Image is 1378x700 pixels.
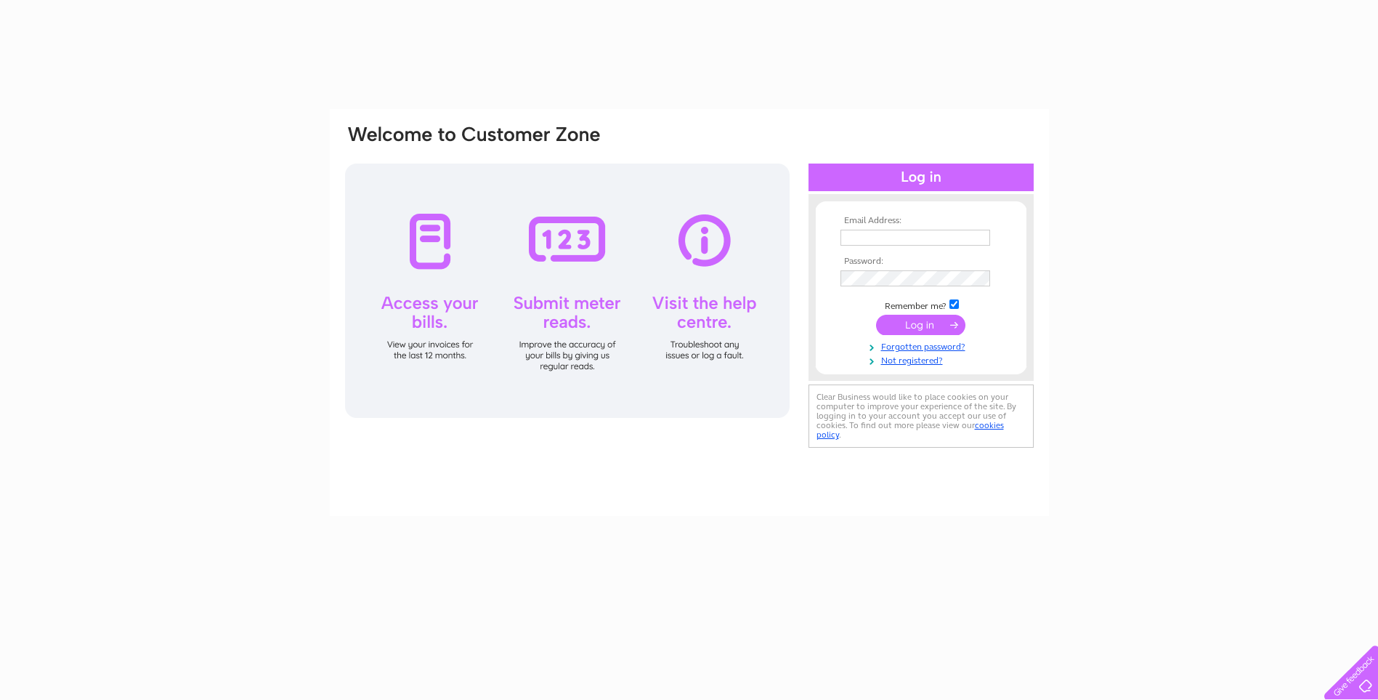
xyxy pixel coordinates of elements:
[837,216,1005,226] th: Email Address:
[816,420,1004,440] a: cookies policy
[808,385,1034,448] div: Clear Business would like to place cookies on your computer to improve your experience of the sit...
[840,339,1005,353] a: Forgotten password?
[876,315,965,335] input: Submit
[837,297,1005,312] td: Remember me?
[840,353,1005,366] a: Not registered?
[837,257,1005,267] th: Password:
